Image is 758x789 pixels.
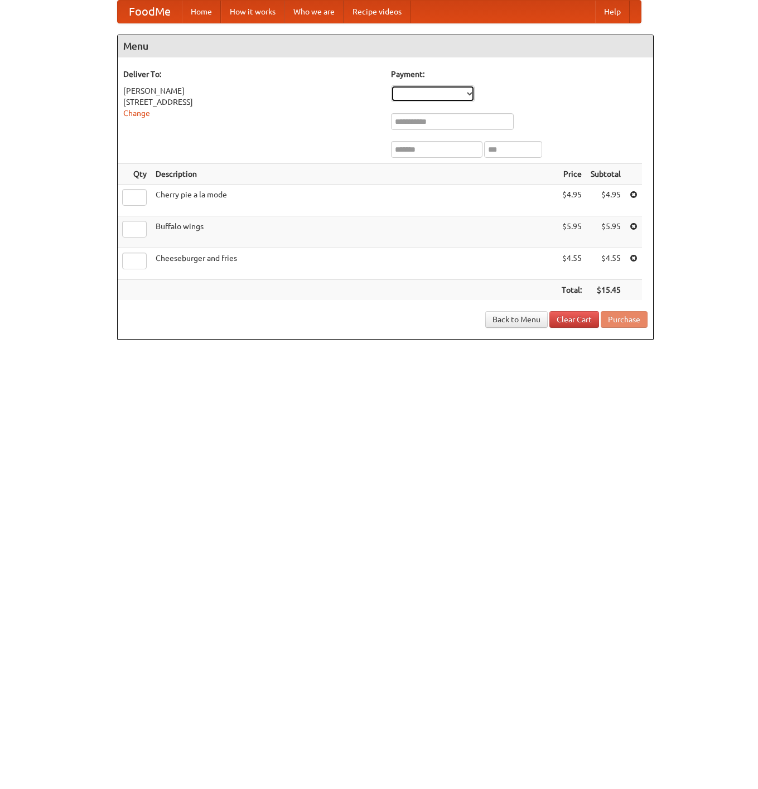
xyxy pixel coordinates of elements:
[118,164,151,185] th: Qty
[151,248,557,280] td: Cheeseburger and fries
[601,311,648,328] button: Purchase
[557,248,586,280] td: $4.55
[151,185,557,216] td: Cherry pie a la mode
[123,85,380,96] div: [PERSON_NAME]
[151,216,557,248] td: Buffalo wings
[557,185,586,216] td: $4.95
[586,216,625,248] td: $5.95
[123,96,380,108] div: [STREET_ADDRESS]
[586,280,625,301] th: $15.45
[586,164,625,185] th: Subtotal
[391,69,648,80] h5: Payment:
[595,1,630,23] a: Help
[284,1,344,23] a: Who we are
[123,109,150,118] a: Change
[557,164,586,185] th: Price
[151,164,557,185] th: Description
[118,1,182,23] a: FoodMe
[344,1,411,23] a: Recipe videos
[586,248,625,280] td: $4.55
[557,280,586,301] th: Total:
[221,1,284,23] a: How it works
[549,311,599,328] a: Clear Cart
[557,216,586,248] td: $5.95
[586,185,625,216] td: $4.95
[485,311,548,328] a: Back to Menu
[182,1,221,23] a: Home
[118,35,653,57] h4: Menu
[123,69,380,80] h5: Deliver To:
